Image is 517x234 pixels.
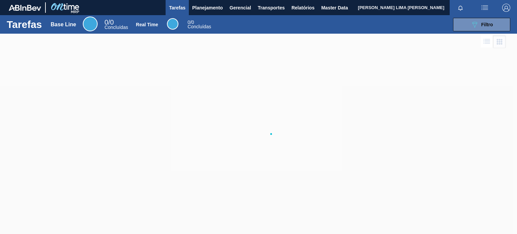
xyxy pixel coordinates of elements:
[192,4,223,12] span: Planejamento
[230,4,251,12] span: Gerencial
[502,4,510,12] img: Logout
[169,4,185,12] span: Tarefas
[450,3,471,12] button: Notificações
[136,22,158,27] div: Real Time
[9,5,41,11] img: TNhmsLtSVTkK8tSr43FrP2fwEKptu5GPRR3wAAAABJRU5ErkJggg==
[481,4,489,12] img: userActions
[187,20,190,25] span: 0
[167,18,178,30] div: Real Time
[187,20,194,25] span: / 0
[51,22,76,28] div: Base Line
[453,18,510,31] button: Filtro
[7,21,42,28] h1: Tarefas
[83,16,98,31] div: Base Line
[291,4,314,12] span: Relatórios
[104,25,128,30] span: Concluídas
[321,4,348,12] span: Master Data
[104,20,128,30] div: Base Line
[187,20,211,29] div: Real Time
[104,19,108,26] span: 0
[187,24,211,29] span: Concluídas
[104,19,114,26] span: / 0
[258,4,285,12] span: Transportes
[481,22,493,27] span: Filtro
